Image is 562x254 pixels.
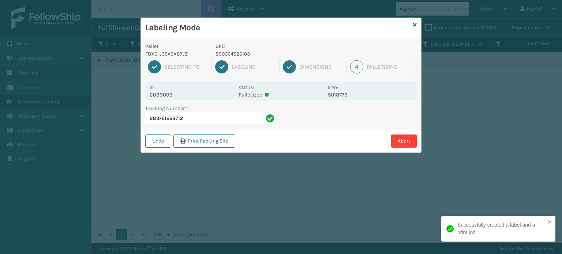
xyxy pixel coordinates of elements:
div: 3 [283,60,296,73]
p: 2033093 [150,91,234,98]
button: close [547,219,552,226]
p: FDXG-J3SA9X87JZ [145,50,207,58]
p: Palletized [239,91,323,98]
div: 2 [215,60,228,73]
button: Print Packing Slip [173,134,235,148]
label: Tracking Number [145,105,188,112]
button: Abort [391,134,417,148]
div: 4 [350,60,363,73]
label: MPO: [328,85,338,90]
div: 1 [148,60,161,73]
p: 5018779 [328,91,412,98]
button: Undo [145,134,171,148]
label: Id: [150,85,155,90]
p: UPC [216,42,323,50]
label: Status: [239,85,254,90]
div: Palletizing [367,64,414,70]
div: Dimensions [299,64,343,70]
div: Successfully created a label and a print job. [457,221,545,236]
p: 850064526103 [216,50,323,58]
p: Pallet [145,42,207,50]
div: Selecting FO [164,64,208,70]
div: Labeling [232,64,276,70]
h3: Labeling Mode [145,22,410,33]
